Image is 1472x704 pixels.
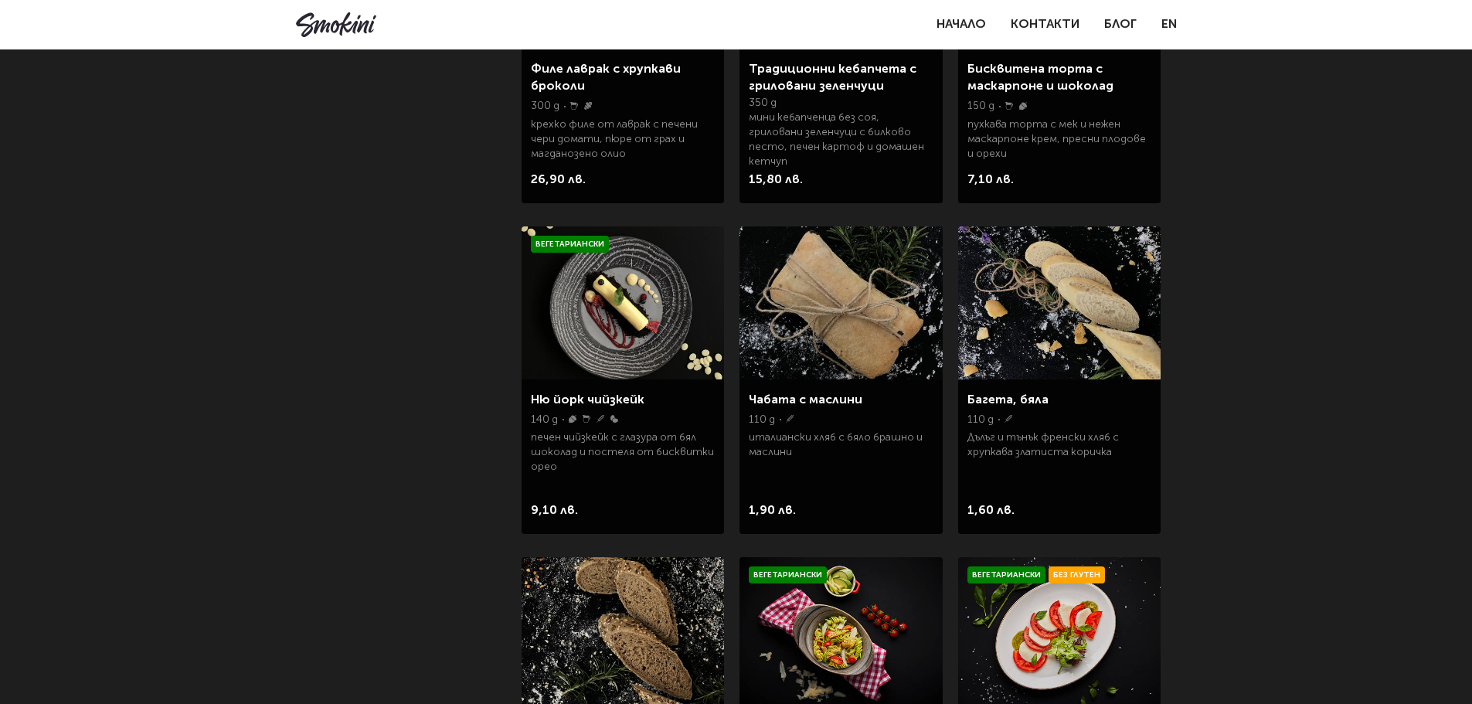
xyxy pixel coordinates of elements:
[749,169,811,191] span: 15,80 лв.
[531,169,593,191] span: 26,90 лв.
[967,63,1113,93] a: Бисквитена торта с маскарпоне и шоколад
[583,415,590,423] img: Milk.svg
[967,394,1049,406] a: Багета, бяла
[531,430,715,480] p: печен чийзкейк с глазура от бял шоколад и постеля от бисквитки орео
[937,19,986,31] a: Начало
[967,500,1029,522] span: 1,60 лв.
[749,96,777,111] p: 350 g
[1019,102,1027,110] img: Nuts.svg
[531,63,681,93] a: Филе лаврак с хрупкави броколи
[958,226,1161,379] img: bageta1.1.jpg
[597,415,604,423] img: Wheat.svg
[584,102,592,110] img: Fish.svg
[1011,19,1079,31] a: Контакти
[967,117,1151,167] p: пухкава торта с мек и нежен маскарпоне крем, пресни плодове и орехи
[749,63,916,93] a: Традиционни кебапчета с гриловани зеленчуци
[522,226,724,379] img: cheasecake1.1.jpg
[1005,102,1013,110] img: Milk.svg
[531,117,715,167] p: крехко филе от лаврак с печени чери домати, пюре от грах и магданозено олио
[967,566,1045,583] span: Вегетариански
[531,99,559,114] p: 300 g
[610,415,618,423] img: Eggs.svg
[749,111,933,175] p: мини кебапченца без соя, гриловани зеленчуци с билково песто, печен картоф и домашен кетчуп
[1005,415,1012,423] img: Wheat.svg
[967,413,994,427] p: 110 g
[749,430,933,465] p: италиански хляб с бяло брашно и маслини
[786,415,794,423] img: Wheat.svg
[967,99,994,114] p: 150 g
[967,169,1029,191] span: 7,10 лв.
[1161,14,1177,36] a: EN
[1104,19,1137,31] a: Блог
[531,236,609,253] span: Вегетариански
[967,430,1151,465] p: Дълъг и тънък френски хляб с хрупкава златиста коричка
[570,102,578,110] img: Milk.svg
[749,394,862,406] a: Чабата с маслини
[531,394,644,406] a: Ню йорк чийзкейк
[569,415,576,423] img: Nuts.svg
[531,413,558,427] p: 140 g
[531,500,593,522] span: 9,10 лв.
[749,566,827,583] span: Вегетариански
[1049,566,1105,583] span: Без Глутен
[749,500,811,522] span: 1,90 лв.
[739,226,942,379] img: cabata1.1.jpg
[749,413,775,427] p: 110 g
